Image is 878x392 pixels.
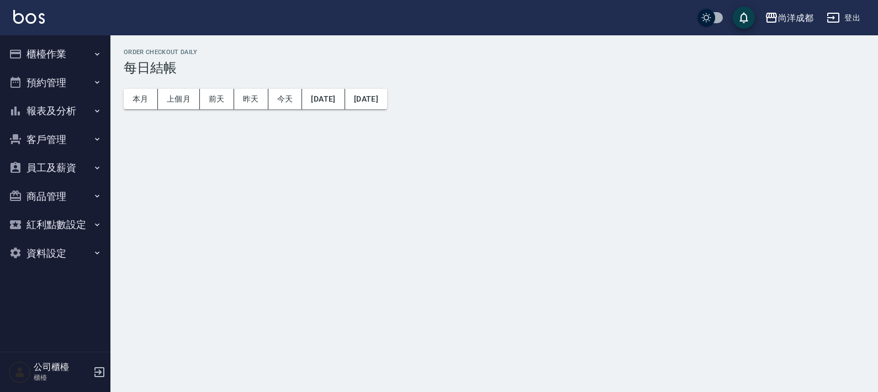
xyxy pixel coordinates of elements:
[4,182,106,211] button: 商品管理
[4,153,106,182] button: 員工及薪資
[4,125,106,154] button: 客戶管理
[158,89,200,109] button: 上個月
[124,49,865,56] h2: Order checkout daily
[13,10,45,24] img: Logo
[778,11,813,25] div: 尚洋成都
[200,89,234,109] button: 前天
[124,89,158,109] button: 本月
[4,210,106,239] button: 紅利點數設定
[268,89,303,109] button: 今天
[4,68,106,97] button: 預約管理
[822,8,865,28] button: 登出
[34,373,90,383] p: 櫃檯
[345,89,387,109] button: [DATE]
[34,362,90,373] h5: 公司櫃檯
[124,60,865,76] h3: 每日結帳
[9,361,31,383] img: Person
[760,7,818,29] button: 尚洋成都
[302,89,345,109] button: [DATE]
[4,239,106,268] button: 資料設定
[4,40,106,68] button: 櫃檯作業
[4,97,106,125] button: 報表及分析
[234,89,268,109] button: 昨天
[733,7,755,29] button: save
